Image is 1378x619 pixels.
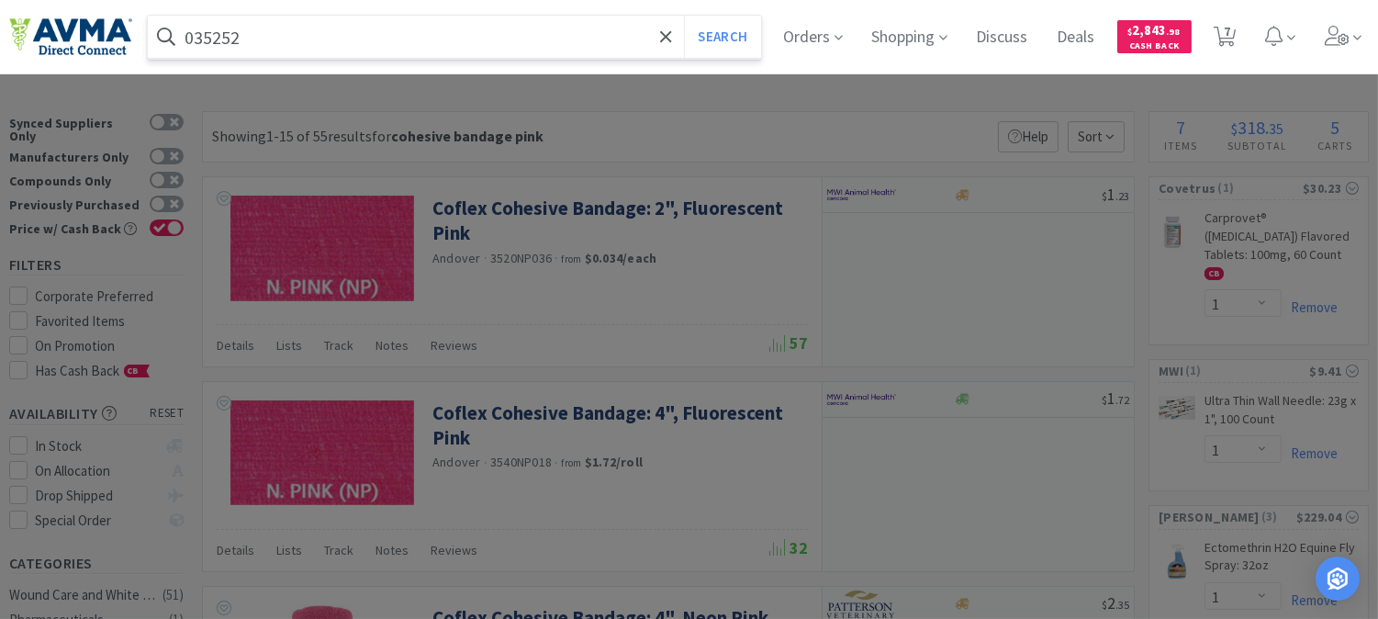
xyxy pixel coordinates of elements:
[1206,31,1244,48] a: 7
[1167,26,1181,38] span: . 98
[148,16,761,58] input: Search by item, sku, manufacturer, ingredient, size...
[9,17,132,56] img: e4e33dab9f054f5782a47901c742baa9_102.png
[684,16,760,58] button: Search
[1128,26,1133,38] span: $
[1050,29,1103,46] a: Deals
[969,29,1036,46] a: Discuss
[1128,21,1181,39] span: 2,843
[1117,12,1192,62] a: $2,843.98Cash Back
[1128,41,1181,53] span: Cash Back
[1316,557,1360,601] div: Open Intercom Messenger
